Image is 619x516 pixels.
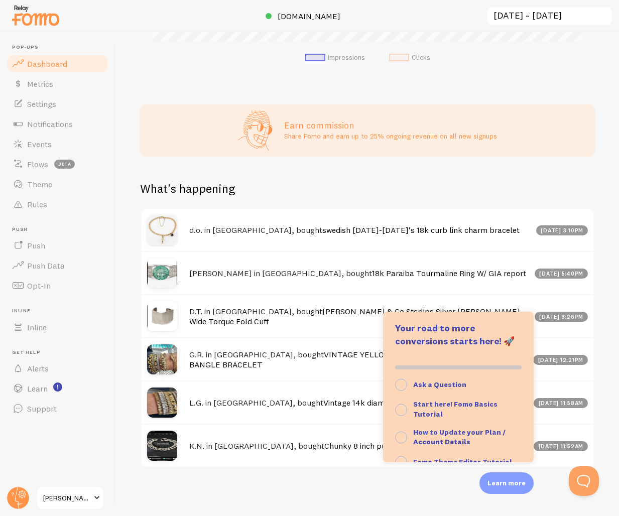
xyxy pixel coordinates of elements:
strong: Start here! Fomo Basics Tutorial [413,400,498,419]
a: Metrics [6,74,109,94]
a: Opt-In [6,276,109,296]
div: Learn more [383,312,534,462]
a: Inline [6,317,109,337]
span: Settings [27,99,56,109]
p: Learn more [487,478,526,488]
span: Events [27,139,52,149]
a: Support [6,399,109,419]
button: Ask a Question [383,373,534,396]
a: Learn [6,378,109,399]
a: [PERSON_NAME]'s Gems [36,486,104,510]
div: Learn more [479,472,534,494]
strong: Fomo Theme Editor Tutorial [413,457,512,466]
span: beta [54,160,75,169]
div: 0% of 100% [395,365,522,369]
span: Metrics [27,79,53,89]
a: Push [6,235,109,255]
span: Alerts [27,363,49,373]
span: Notifications [27,119,73,129]
button: How to Update your Plan / Account Details [383,424,534,451]
span: Flows [27,159,48,169]
span: Rules [27,199,47,209]
a: Notifications [6,114,109,134]
span: Dashboard [27,59,67,69]
span: Push [27,240,45,250]
a: Flows beta [6,154,109,174]
span: Theme [27,179,52,189]
a: Rules [6,194,109,214]
strong: How to Update your Plan / Account Details [413,428,506,447]
span: Learn [27,383,48,394]
a: Theme [6,174,109,194]
a: Alerts [6,358,109,378]
span: Push Data [27,261,65,271]
svg: <p>Watch New Feature Tutorials!</p> [53,382,62,392]
p: Your road to more conversions starts here! 🚀 [395,322,522,347]
button: Start here! Fomo Basics Tutorial [383,396,534,423]
strong: Ask a Question [413,380,466,389]
a: Events [6,134,109,154]
button: Fomo Theme Editor Tutorial [383,451,534,473]
a: Push Data [6,255,109,276]
a: Settings [6,94,109,114]
span: Opt-In [27,281,51,291]
span: Inline [27,322,47,332]
span: [PERSON_NAME]'s Gems [43,492,91,504]
a: Dashboard [6,54,109,74]
span: Support [27,404,57,414]
iframe: Help Scout Beacon - Open [569,466,599,496]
